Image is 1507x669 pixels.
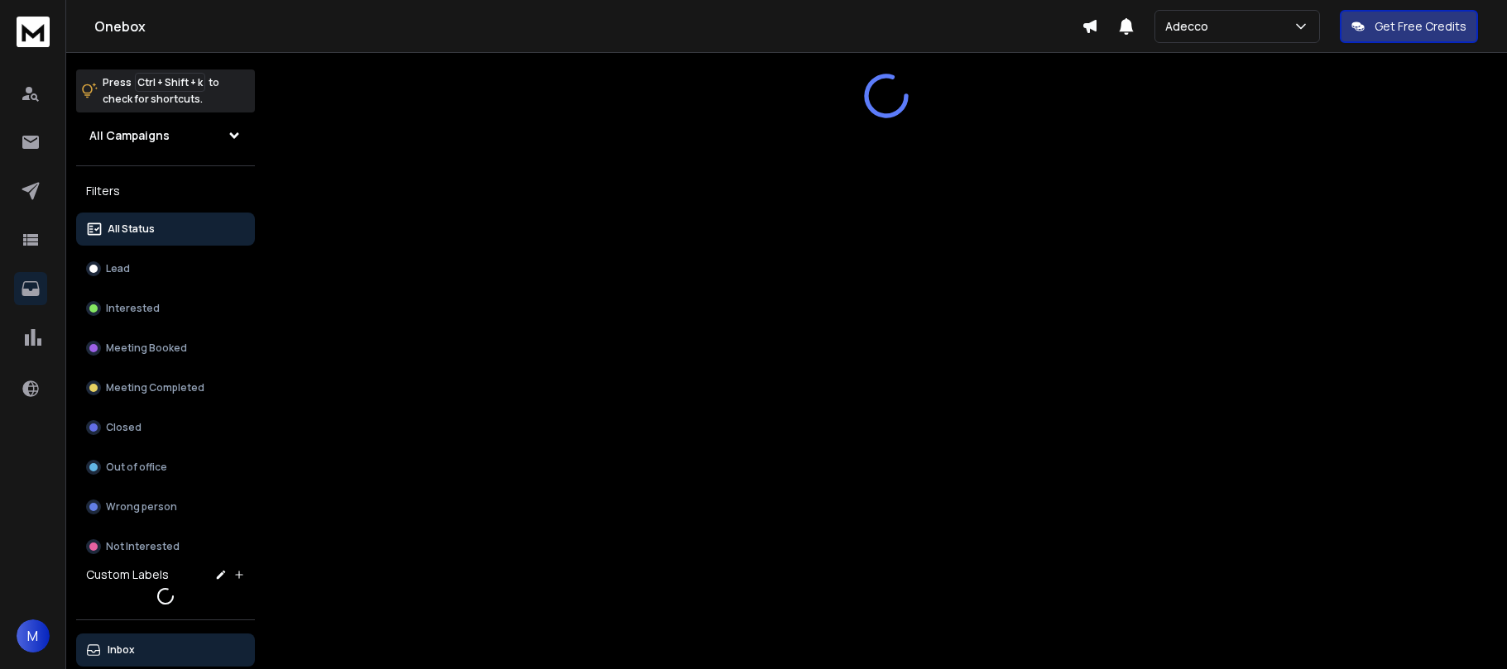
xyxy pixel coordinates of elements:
p: Wrong person [106,500,177,514]
button: Meeting Completed [76,371,255,404]
button: All Campaigns [76,119,255,152]
h3: Filters [76,179,255,203]
h3: Custom Labels [86,566,169,583]
button: Interested [76,292,255,325]
p: Meeting Booked [106,342,187,355]
h1: All Campaigns [89,127,170,144]
p: Adecco [1165,18,1215,35]
button: Get Free Credits [1340,10,1478,43]
p: All Status [108,222,155,236]
p: Lead [106,262,130,275]
img: logo [17,17,50,47]
p: Interested [106,302,160,315]
p: Get Free Credits [1375,18,1466,35]
h1: Onebox [94,17,1082,36]
p: Press to check for shortcuts. [103,74,219,108]
button: All Status [76,213,255,246]
p: Meeting Completed [106,381,204,394]
p: Closed [106,421,142,434]
p: Not Interested [106,540,180,553]
button: Inbox [76,633,255,667]
button: Closed [76,411,255,444]
button: M [17,619,50,652]
button: Not Interested [76,530,255,563]
button: Meeting Booked [76,332,255,365]
p: Out of office [106,461,167,474]
span: Ctrl + Shift + k [135,73,205,92]
button: Wrong person [76,490,255,523]
p: Inbox [108,643,135,657]
button: Lead [76,252,255,285]
button: Out of office [76,451,255,484]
